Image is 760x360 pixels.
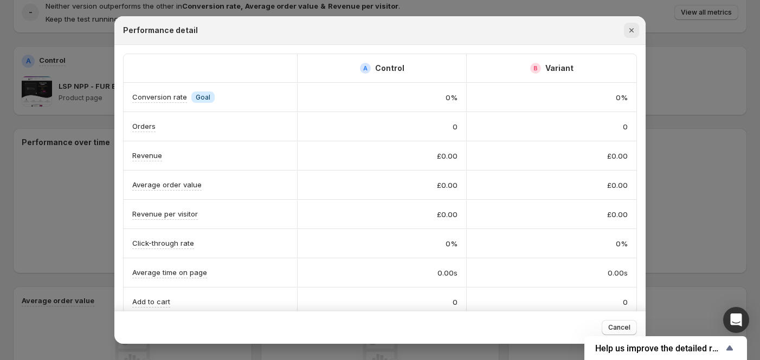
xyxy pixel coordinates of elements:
span: 0% [446,238,458,249]
span: 0% [616,92,628,103]
p: Conversion rate [132,91,187,102]
p: Average order value [132,179,202,190]
h2: Control [375,63,404,74]
p: Orders [132,121,156,132]
button: Cancel [602,320,637,335]
span: 0% [616,238,628,249]
span: 0 [453,121,458,132]
span: 0.00s [608,267,628,278]
p: Average time on page [132,267,207,278]
span: Cancel [608,323,630,332]
div: Open Intercom Messenger [723,307,749,333]
span: £0.00 [607,150,628,161]
span: £0.00 [437,180,458,191]
span: £0.00 [437,209,458,220]
p: Click-through rate [132,238,194,248]
h2: Performance detail [123,25,198,36]
h2: A [363,65,368,71]
span: 0 [453,297,458,307]
span: 0 [623,297,628,307]
span: Help us improve the detailed report for A/B campaigns [595,343,723,354]
span: £0.00 [607,180,628,191]
h2: Variant [545,63,574,74]
span: 0% [446,92,458,103]
p: Revenue per visitor [132,208,198,219]
span: £0.00 [437,150,458,161]
button: Show survey - Help us improve the detailed report for A/B campaigns [595,342,736,355]
p: Revenue [132,150,162,161]
span: 0 [623,121,628,132]
h2: B [533,65,538,71]
span: £0.00 [607,209,628,220]
button: Close [624,23,639,38]
span: Goal [196,93,210,102]
span: 0.00s [437,267,458,278]
p: Add to cart [132,296,170,307]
